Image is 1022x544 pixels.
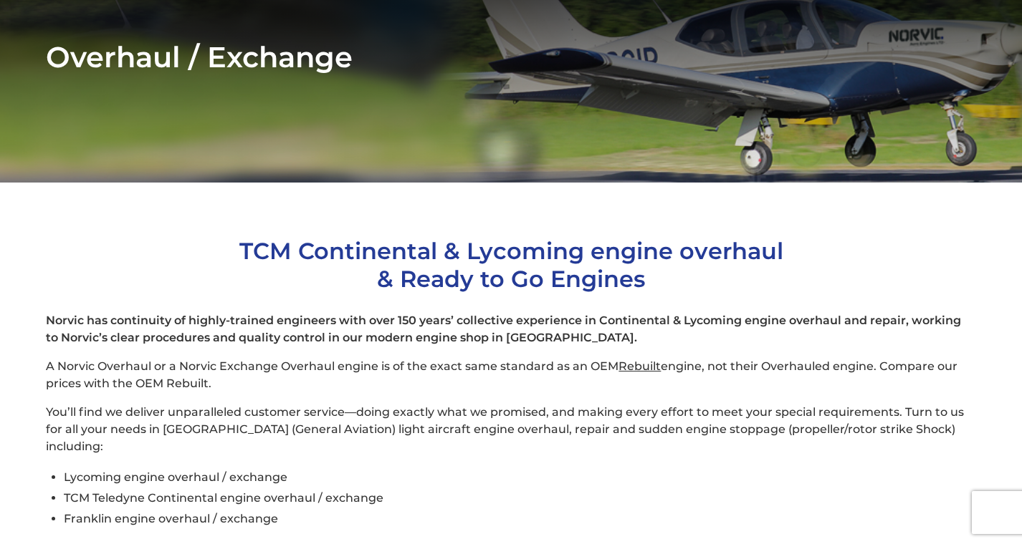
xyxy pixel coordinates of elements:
[64,487,975,508] li: TCM Teledyne Continental engine overhaul / exchange
[46,404,975,455] p: You’ll find we deliver unparalleled customer service—doing exactly what we promised, and making e...
[239,237,783,293] span: TCM Continental & Lycoming engine overhaul & Ready to Go Engines
[46,314,961,344] strong: Norvic has continuity of highly-trained engineers with over 150 years’ collective experience in C...
[619,359,661,373] span: Rebuilt
[46,358,975,392] p: A Norvic Overhaul or a Norvic Exchange Overhaul engine is of the exact same standard as an OEM en...
[64,508,975,529] li: Franklin engine overhaul / exchange
[46,39,975,74] h2: Overhaul / Exchange
[64,467,975,487] li: Lycoming engine overhaul / exchange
